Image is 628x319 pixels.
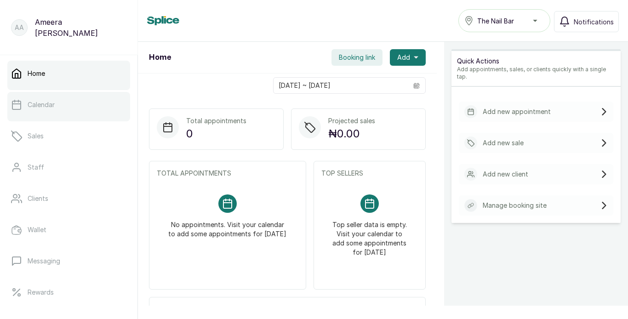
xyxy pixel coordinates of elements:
[7,154,130,180] a: Staff
[554,11,619,32] button: Notifications
[186,125,246,142] p: 0
[7,92,130,118] a: Calendar
[457,66,615,80] p: Add appointments, sales, or clients quickly with a single tap.
[483,170,528,179] p: Add new client
[28,225,46,234] p: Wallet
[458,9,550,32] button: The Nail Bar
[397,53,410,62] span: Add
[28,288,54,297] p: Rewards
[483,201,547,210] p: Manage booking site
[328,116,375,125] p: Projected sales
[274,78,408,93] input: Select date
[574,17,614,27] span: Notifications
[7,123,130,149] a: Sales
[390,49,426,66] button: Add
[321,169,418,178] p: TOP SELLERS
[328,125,375,142] p: ₦0.00
[15,23,24,32] p: AA
[7,279,130,305] a: Rewards
[477,16,514,26] span: The Nail Bar
[457,57,615,66] p: Quick Actions
[7,186,130,211] a: Clients
[339,53,375,62] span: Booking link
[28,194,48,203] p: Clients
[35,17,126,39] p: Ameera [PERSON_NAME]
[7,248,130,274] a: Messaging
[186,116,246,125] p: Total appointments
[157,305,418,314] p: UPCOMING APPOINTMENTS
[149,52,171,63] h1: Home
[28,131,44,141] p: Sales
[483,107,551,116] p: Add new appointment
[7,217,130,243] a: Wallet
[28,100,55,109] p: Calendar
[331,49,383,66] button: Booking link
[28,256,60,266] p: Messaging
[28,69,45,78] p: Home
[7,61,130,86] a: Home
[413,82,420,89] svg: calendar
[157,169,298,178] p: TOTAL APPOINTMENTS
[332,213,407,257] p: Top seller data is empty. Visit your calendar to add some appointments for [DATE]
[483,138,524,148] p: Add new sale
[168,213,287,239] p: No appointments. Visit your calendar to add some appointments for [DATE]
[28,163,44,172] p: Staff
